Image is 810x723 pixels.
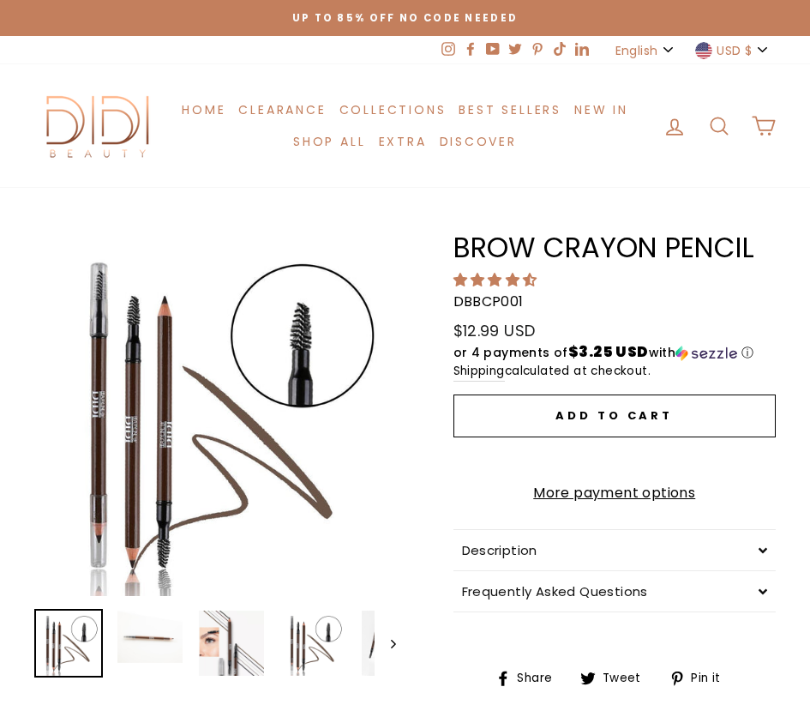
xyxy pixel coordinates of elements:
a: Discover [433,126,523,158]
img: BROW CRAYON PENCIL - Didi Beauty [117,611,183,663]
a: Clearance [232,93,333,125]
a: New in [568,93,635,125]
span: English [615,41,657,60]
img: Sezzle [675,346,737,361]
small: calculated at checkout. [453,362,777,382]
img: BROW CRAYON PENCIL - Didi Beauty [280,611,345,676]
p: DBBCP001 [453,291,777,313]
a: Best Sellers [453,93,568,125]
button: Next [375,609,396,678]
span: USD $ [717,41,752,60]
a: Shop All [287,126,372,158]
span: Up to 85% off NO CODE NEEDED [292,11,519,25]
a: Home [176,93,232,125]
button: Add to cart [453,395,777,437]
h1: Brow Crayon Pencil [453,234,777,262]
span: Pin it [688,669,733,688]
div: or 4 payments of with [453,344,777,362]
img: BROW CRAYON PENCIL - Didi Beauty [36,611,101,676]
a: More payment options [453,482,777,504]
span: Share [514,669,565,688]
a: Collections [333,93,453,125]
span: $12.99 USD [453,320,536,341]
div: or 4 payments of$3.25 USDwithSezzle Click to learn more about Sezzle [453,344,777,362]
button: USD $ [690,36,776,64]
a: Extra [372,126,433,158]
img: Didi Beauty Co. [34,90,163,161]
span: Frequently Asked Questions [462,582,648,600]
span: Description [462,541,537,559]
img: BROW CRAYON PENCIL - Didi Beauty [199,611,264,676]
span: 4.50 stars [453,270,541,290]
ul: Primary [163,93,647,158]
span: $3.25 USD [568,341,649,362]
a: Shipping [453,362,505,382]
span: Add to cart [555,407,673,424]
img: BROW CRAYON PENCIL - Didi Beauty [362,611,427,676]
span: Tweet [600,669,654,688]
button: English [610,36,681,64]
